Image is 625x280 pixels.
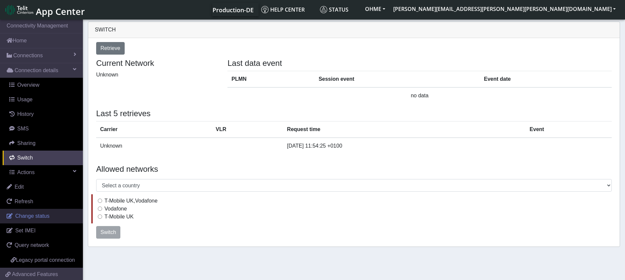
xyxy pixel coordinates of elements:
label: T-Mobile UK [104,213,134,221]
a: Switch [3,151,83,165]
span: SMS [17,126,29,131]
a: Your current platform instance [212,3,253,16]
span: Unknown [96,72,118,77]
span: App Center [36,5,85,18]
span: Switch [100,229,116,235]
img: knowledge.svg [261,6,269,13]
a: Sharing [3,136,83,151]
th: PLMN [227,71,315,87]
a: History [3,107,83,121]
span: Retrieve [100,45,120,51]
td: no data [227,87,612,104]
span: Switch [17,155,33,161]
span: Actions [17,169,34,175]
img: status.svg [320,6,327,13]
button: OHME [361,3,389,15]
span: Query network [15,242,49,248]
span: Switch [95,27,116,32]
th: Request time [283,121,526,138]
span: Production-DE [213,6,254,14]
label: Vodafone [104,205,127,213]
button: Switch [96,226,120,239]
span: Advanced Features [12,270,58,278]
th: Event date [480,71,612,87]
label: T-Mobile UK,Vodafone [104,197,157,205]
a: SMS [3,121,83,136]
td: Unknown [96,138,212,154]
span: Connection details [15,67,58,74]
h4: Last data event [227,59,612,68]
th: Event [526,121,612,138]
button: Retrieve [96,42,125,55]
span: Set IMEI [15,228,35,233]
span: Connections [13,52,43,60]
span: Change status [15,213,49,219]
a: Status [317,3,361,16]
span: Legacy portal connection [16,257,75,263]
span: Help center [261,6,305,13]
h4: Last 5 retrieves [96,109,612,118]
span: Overview [17,82,39,88]
a: Overview [3,78,83,92]
span: Usage [17,97,32,102]
span: History [17,111,34,117]
a: Usage [3,92,83,107]
th: Session event [315,71,480,87]
a: App Center [5,3,84,17]
span: Sharing [17,140,35,146]
td: [DATE] 11:54:25 +0100 [283,138,526,154]
th: VLR [212,121,283,138]
h4: Allowed networks [96,164,612,174]
h4: Current Network [96,59,218,68]
span: Refresh [15,199,33,204]
span: Edit [15,184,24,190]
img: logo-telit-cinterion-gw-new.png [5,5,33,15]
button: [PERSON_NAME][EMAIL_ADDRESS][PERSON_NAME][PERSON_NAME][DOMAIN_NAME] [389,3,620,15]
th: Carrier [96,121,212,138]
span: Status [320,6,348,13]
a: Help center [259,3,317,16]
a: Actions [3,165,83,180]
